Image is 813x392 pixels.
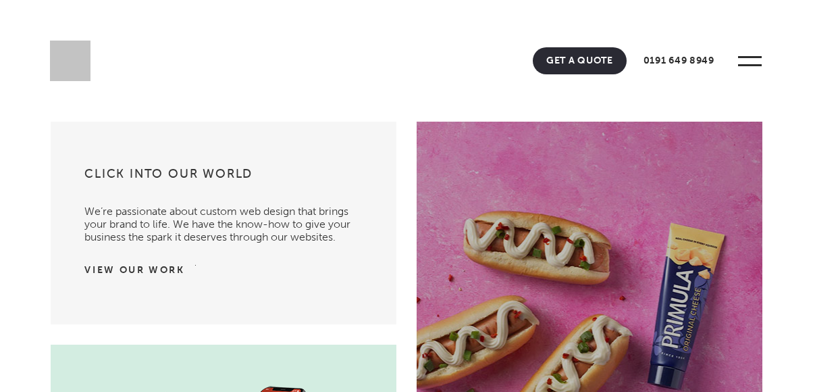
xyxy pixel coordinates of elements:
img: Sleeky Web Design Newcastle [50,41,90,81]
a: Get A Quote [533,47,627,74]
p: We’re passionate about custom web design that brings your brand to life. We have the know-how to ... [84,191,363,243]
a: 0191 649 8949 [630,47,728,74]
a: View Our Work [84,264,185,277]
h3: Click into our world [84,166,363,191]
